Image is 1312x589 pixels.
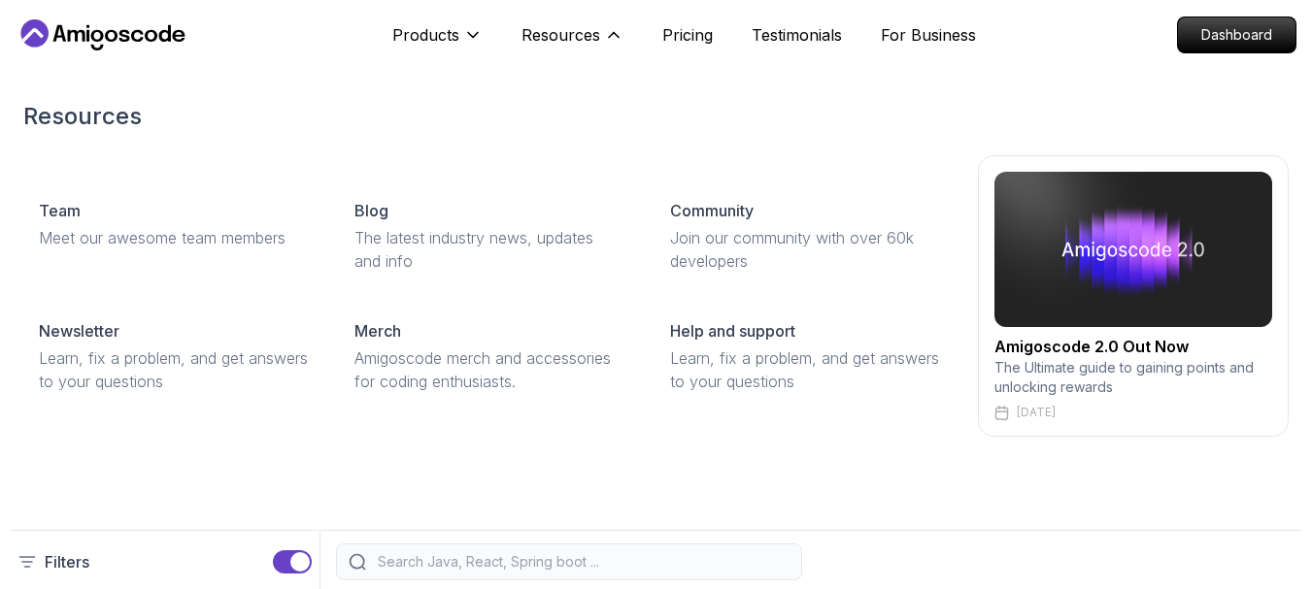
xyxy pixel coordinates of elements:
p: The Ultimate guide to gaining points and unlocking rewards [994,358,1272,397]
p: Blog [354,199,388,222]
p: Dashboard [1178,17,1295,52]
a: Help and supportLearn, fix a problem, and get answers to your questions [655,304,955,409]
p: Merch [354,319,401,343]
img: amigoscode 2.0 [994,172,1272,327]
p: Meet our awesome team members [39,226,308,249]
p: [DATE] [1017,405,1056,420]
a: MerchAmigoscode merch and accessories for coding enthusiasts. [339,304,639,409]
a: TeamMeet our awesome team members [23,183,323,265]
a: amigoscode 2.0Amigoscode 2.0 Out NowThe Ultimate guide to gaining points and unlocking rewards[DATE] [978,155,1289,437]
p: Community [670,199,754,222]
input: Search Java, React, Spring boot ... [374,552,790,572]
p: Newsletter [39,319,119,343]
a: Dashboard [1177,16,1296,53]
h2: Amigoscode 2.0 Out Now [994,335,1272,358]
a: Testimonials [752,23,842,47]
button: Resources [521,23,623,62]
button: Products [392,23,483,62]
a: NewsletterLearn, fix a problem, and get answers to your questions [23,304,323,409]
h2: Resources [23,101,1289,132]
p: Join our community with over 60k developers [670,226,939,273]
a: CommunityJoin our community with over 60k developers [655,183,955,288]
p: Learn, fix a problem, and get answers to your questions [670,346,939,393]
p: The latest industry news, updates and info [354,226,623,273]
p: Products [392,23,459,47]
p: Learn, fix a problem, and get answers to your questions [39,346,308,393]
p: Team [39,199,81,222]
a: Pricing [662,23,713,47]
p: Amigoscode merch and accessories for coding enthusiasts. [354,346,623,393]
a: BlogThe latest industry news, updates and info [339,183,639,288]
a: For Business [881,23,976,47]
p: Filters [45,550,89,573]
p: Help and support [670,319,795,343]
p: Resources [521,23,600,47]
